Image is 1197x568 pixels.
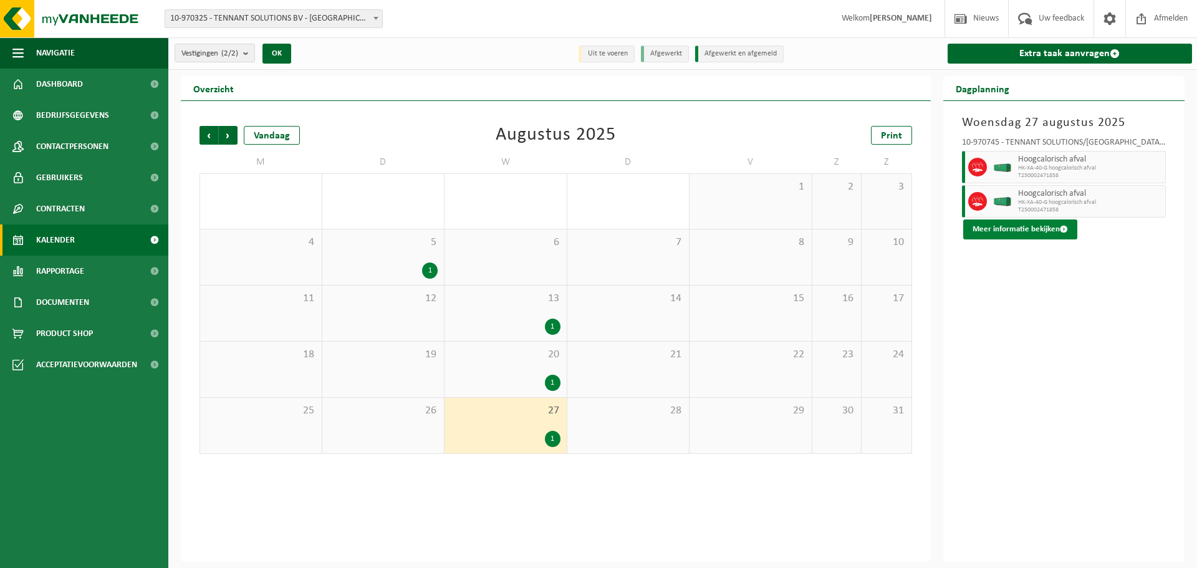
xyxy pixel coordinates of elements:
div: 1 [545,431,560,447]
div: 1 [545,319,560,335]
span: 9 [819,236,855,249]
img: HK-XA-40-GN-00 [993,197,1012,206]
span: 12 [329,292,438,306]
h2: Overzicht [181,76,246,100]
a: Extra taak aanvragen [948,44,1193,64]
td: D [322,151,445,173]
span: 11 [206,292,315,306]
span: Contracten [36,193,85,224]
span: Print [881,131,902,141]
span: 29 [696,404,805,418]
span: Product Shop [36,318,93,349]
span: HK-XA-40-G hoogcalorisch afval [1018,165,1163,172]
span: 14 [574,292,683,306]
span: 31 [868,404,905,418]
span: 24 [868,348,905,362]
span: Vestigingen [181,44,238,63]
span: 8 [696,236,805,249]
strong: [PERSON_NAME] [870,14,932,23]
button: Vestigingen(2/2) [175,44,255,62]
button: OK [262,44,291,64]
button: Meer informatie bekijken [963,219,1077,239]
span: Acceptatievoorwaarden [36,349,137,380]
h2: Dagplanning [943,76,1022,100]
span: T250002471858 [1018,206,1163,214]
li: Afgewerkt en afgemeld [695,46,784,62]
span: T250002471858 [1018,172,1163,180]
li: Uit te voeren [579,46,635,62]
span: 3 [868,180,905,194]
td: W [445,151,567,173]
span: 10-970325 - TENNANT SOLUTIONS BV - MECHELEN [165,9,383,28]
span: Hoogcalorisch afval [1018,155,1163,165]
span: Vorige [199,126,218,145]
span: Kalender [36,224,75,256]
img: HK-XA-30-GN-00 [993,163,1012,172]
td: Z [812,151,862,173]
span: Bedrijfsgegevens [36,100,109,131]
span: Dashboard [36,69,83,100]
span: 16 [819,292,855,306]
div: 1 [545,375,560,391]
span: 2 [819,180,855,194]
span: 26 [329,404,438,418]
td: M [199,151,322,173]
a: Print [871,126,912,145]
span: Volgende [219,126,238,145]
span: 7 [574,236,683,249]
span: 18 [206,348,315,362]
span: HK-XA-40-G hoogcalorisch afval [1018,199,1163,206]
count: (2/2) [221,49,238,57]
span: 27 [451,404,560,418]
td: Z [862,151,911,173]
span: 10-970325 - TENNANT SOLUTIONS BV - MECHELEN [165,10,382,27]
td: D [567,151,690,173]
span: 22 [696,348,805,362]
div: Augustus 2025 [496,126,616,145]
span: 6 [451,236,560,249]
span: 10 [868,236,905,249]
span: 25 [206,404,315,418]
span: Rapportage [36,256,84,287]
span: 21 [574,348,683,362]
span: 5 [329,236,438,249]
span: 19 [329,348,438,362]
span: 1 [696,180,805,194]
span: Hoogcalorisch afval [1018,189,1163,199]
span: 30 [819,404,855,418]
div: 1 [422,262,438,279]
div: 10-970745 - TENNANT SOLUTIONS/[GEOGRAPHIC_DATA] - [GEOGRAPHIC_DATA] [962,138,1166,151]
td: V [690,151,812,173]
span: Contactpersonen [36,131,108,162]
span: 23 [819,348,855,362]
li: Afgewerkt [641,46,689,62]
span: 28 [574,404,683,418]
div: Vandaag [244,126,300,145]
span: 15 [696,292,805,306]
span: Navigatie [36,37,75,69]
span: 17 [868,292,905,306]
span: 4 [206,236,315,249]
span: Gebruikers [36,162,83,193]
h3: Woensdag 27 augustus 2025 [962,113,1166,132]
span: Documenten [36,287,89,318]
span: 13 [451,292,560,306]
span: 20 [451,348,560,362]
